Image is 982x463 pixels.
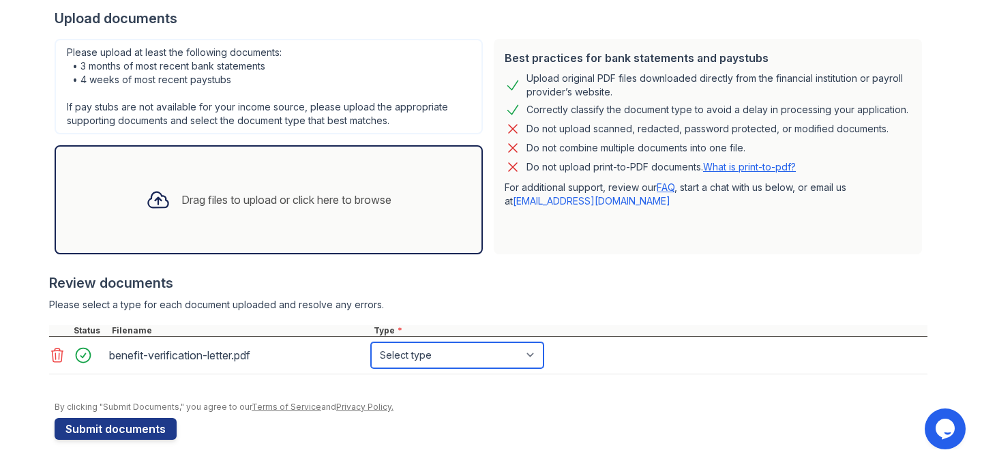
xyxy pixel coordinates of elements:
a: What is print-to-pdf? [703,161,796,173]
div: Do not upload scanned, redacted, password protected, or modified documents. [526,121,889,137]
div: Correctly classify the document type to avoid a delay in processing your application. [526,102,908,118]
div: By clicking "Submit Documents," you agree to our and [55,402,927,413]
div: Status [71,325,109,336]
div: Drag files to upload or click here to browse [181,192,391,208]
div: Upload documents [55,9,927,28]
div: Do not combine multiple documents into one file. [526,140,745,156]
a: Terms of Service [252,402,321,412]
a: [EMAIL_ADDRESS][DOMAIN_NAME] [513,195,670,207]
div: Upload original PDF files downloaded directly from the financial institution or payroll provider’... [526,72,911,99]
div: Type [371,325,927,336]
div: benefit-verification-letter.pdf [109,344,366,366]
div: Please upload at least the following documents: • 3 months of most recent bank statements • 4 wee... [55,39,483,134]
div: Best practices for bank statements and paystubs [505,50,911,66]
div: Review documents [49,273,927,293]
button: Submit documents [55,418,177,440]
a: Privacy Policy. [336,402,393,412]
p: Do not upload print-to-PDF documents. [526,160,796,174]
div: Filename [109,325,371,336]
p: For additional support, review our , start a chat with us below, or email us at [505,181,911,208]
a: FAQ [657,181,674,193]
div: Please select a type for each document uploaded and resolve any errors. [49,298,927,312]
iframe: chat widget [925,408,968,449]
